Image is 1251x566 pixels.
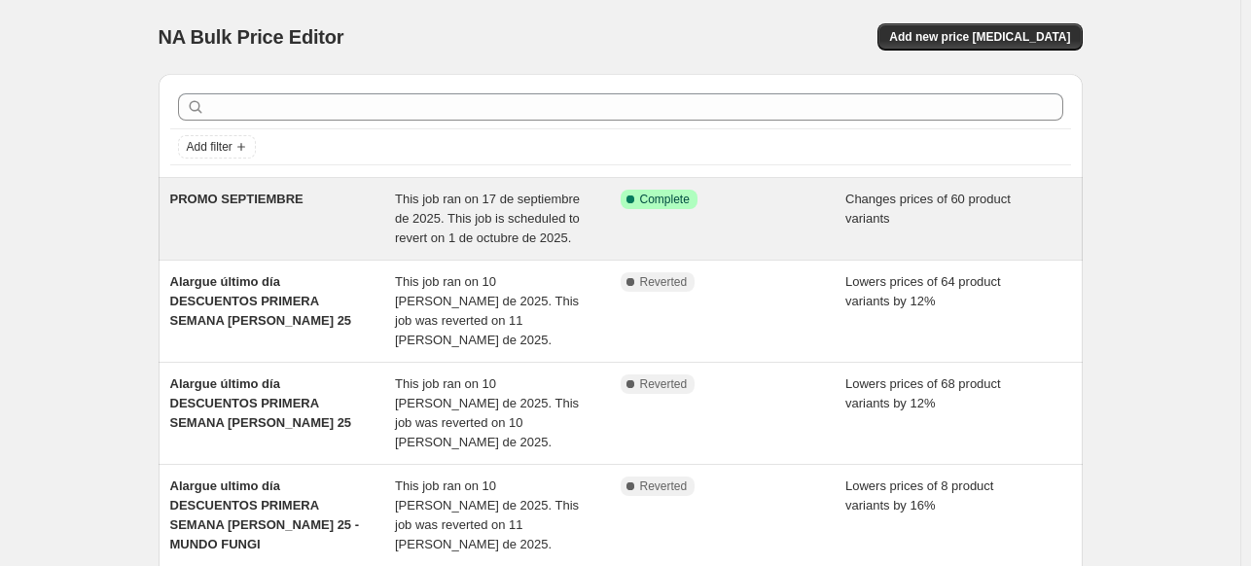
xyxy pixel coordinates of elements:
[845,478,993,513] span: Lowers prices of 8 product variants by 16%
[395,478,579,551] span: This job ran on 10 [PERSON_NAME] de 2025. This job was reverted on 11 [PERSON_NAME] de 2025.
[640,478,688,494] span: Reverted
[845,274,1001,308] span: Lowers prices of 64 product variants by 12%
[178,135,256,159] button: Add filter
[877,23,1082,51] button: Add new price [MEDICAL_DATA]
[170,478,360,551] span: Alargue ultimo día DESCUENTOS PRIMERA SEMANA [PERSON_NAME] 25 - MUNDO FUNGI
[640,376,688,392] span: Reverted
[170,192,304,206] span: PROMO SEPTIEMBRE
[187,139,232,155] span: Add filter
[845,376,1001,410] span: Lowers prices of 68 product variants by 12%
[159,26,344,48] span: NA Bulk Price Editor
[170,376,352,430] span: Alargue último día DESCUENTOS PRIMERA SEMANA [PERSON_NAME] 25
[395,192,580,245] span: This job ran on 17 de septiembre de 2025. This job is scheduled to revert on 1 de octubre de 2025.
[640,274,688,290] span: Reverted
[845,192,1011,226] span: Changes prices of 60 product variants
[395,376,579,449] span: This job ran on 10 [PERSON_NAME] de 2025. This job was reverted on 10 [PERSON_NAME] de 2025.
[395,274,579,347] span: This job ran on 10 [PERSON_NAME] de 2025. This job was reverted on 11 [PERSON_NAME] de 2025.
[640,192,690,207] span: Complete
[170,274,352,328] span: Alargue último día DESCUENTOS PRIMERA SEMANA [PERSON_NAME] 25
[889,29,1070,45] span: Add new price [MEDICAL_DATA]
